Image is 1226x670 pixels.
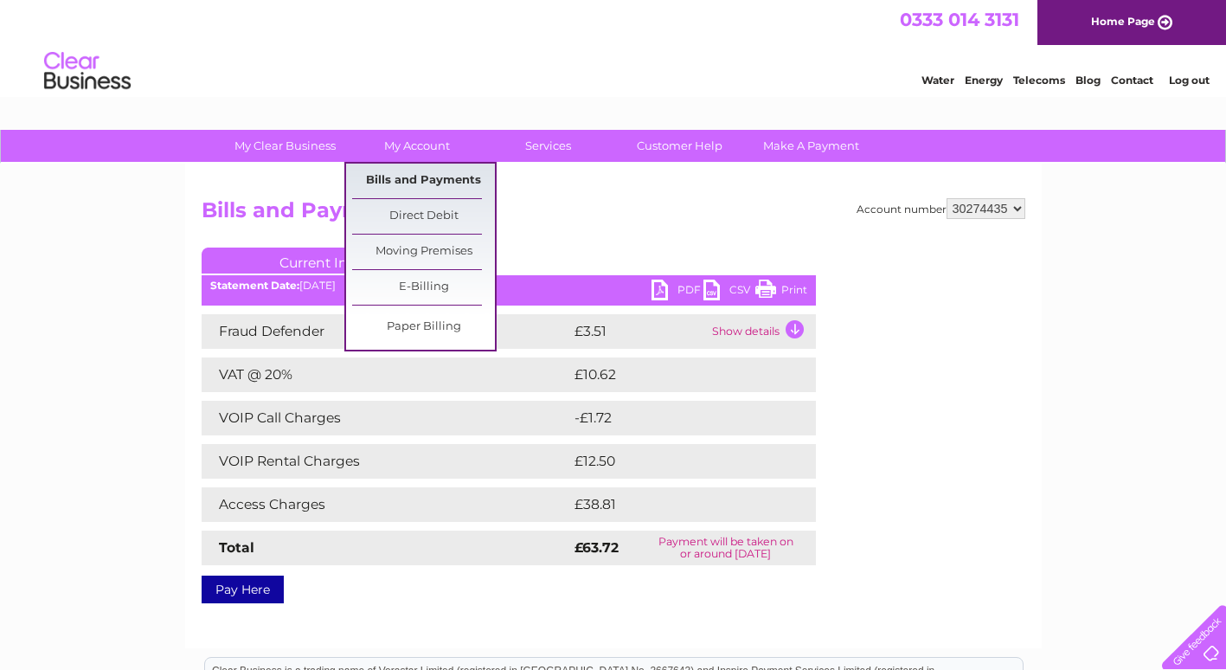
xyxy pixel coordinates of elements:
div: [DATE] [202,280,816,292]
td: £3.51 [570,314,708,349]
a: My Account [345,130,488,162]
a: Direct Debit [352,199,495,234]
td: £12.50 [570,444,780,479]
a: My Clear Business [214,130,356,162]
td: -£1.72 [570,401,777,435]
a: Customer Help [608,130,751,162]
td: VOIP Rental Charges [202,444,570,479]
a: Contact [1111,74,1153,87]
a: PDF [652,280,703,305]
strong: £63.72 [574,539,619,556]
a: Blog [1075,74,1101,87]
a: E-Billing [352,270,495,305]
a: Moving Premises [352,235,495,269]
td: £38.81 [570,487,780,522]
a: Print [755,280,807,305]
a: Make A Payment [740,130,883,162]
td: Access Charges [202,487,570,522]
td: Show details [708,314,816,349]
td: VOIP Call Charges [202,401,570,435]
a: CSV [703,280,755,305]
a: Paper Billing [352,310,495,345]
a: Pay Here [202,576,284,603]
strong: Total [219,539,254,556]
td: VAT @ 20% [202,358,570,392]
td: £10.62 [570,358,780,392]
a: Water [921,74,954,87]
a: Bills and Payments [352,164,495,198]
div: Account number [857,198,1025,219]
td: Fraud Defender [202,314,570,349]
img: logo.png [43,45,132,98]
a: Telecoms [1013,74,1065,87]
a: Current Invoice [202,248,461,274]
td: Payment will be taken on or around [DATE] [636,531,816,565]
a: Log out [1169,74,1210,87]
b: Statement Date: [210,279,299,292]
a: 0333 014 3131 [900,9,1019,30]
a: Energy [965,74,1003,87]
h2: Bills and Payments [202,198,1025,231]
a: Services [477,130,619,162]
div: Clear Business is a trading name of Verastar Limited (registered in [GEOGRAPHIC_DATA] No. 3667643... [205,10,1023,84]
